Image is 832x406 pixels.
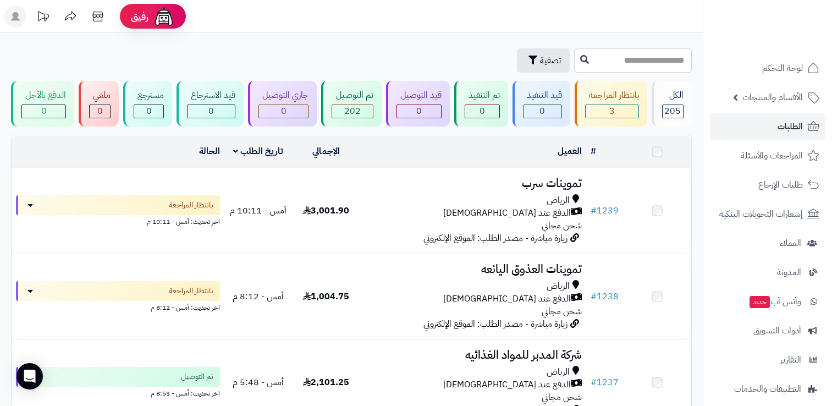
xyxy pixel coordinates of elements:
span: 0 [41,105,47,118]
div: قيد التنفيذ [523,89,562,102]
div: قيد التوصيل [396,89,442,102]
span: أمس - 5:48 م [233,376,284,389]
div: 0 [188,105,235,118]
div: 0 [22,105,65,118]
div: 0 [134,105,163,118]
a: الدفع بالآجل 0 [9,81,76,127]
div: ملغي [89,89,111,102]
span: بانتظار المراجعة [169,286,213,297]
span: 205 [664,105,681,118]
a: قيد التوصيل 0 [384,81,452,127]
span: 0 [539,105,545,118]
a: المراجعات والأسئلة [710,142,825,169]
span: الدفع عند [DEMOGRAPHIC_DATA] [443,207,571,220]
span: 3 [609,105,615,118]
span: الأقسام والمنتجات [742,90,803,105]
span: 2,101.25 [303,376,349,389]
span: وآتس آب [748,294,801,309]
a: قيد الاسترجاع 0 [174,81,246,127]
a: التطبيقات والخدمات [710,376,825,402]
a: جاري التوصيل 0 [246,81,319,127]
a: الحالة [199,145,220,158]
span: تم التوصيل [181,371,213,382]
a: العملاء [710,230,825,256]
span: 0 [281,105,286,118]
a: قيد التنفيذ 0 [510,81,572,127]
span: لوحة التحكم [762,61,803,76]
img: ai-face.png [153,6,175,28]
a: #1237 [591,376,619,389]
div: الكل [662,89,684,102]
span: # [591,376,597,389]
div: 0 [90,105,110,118]
span: 1,004.75 [303,290,349,303]
a: # [591,145,596,158]
span: التطبيقات والخدمات [734,381,801,397]
a: لوحة التحكم [710,55,825,81]
a: إشعارات التحويلات البنكية [710,201,825,227]
span: الرياض [547,280,570,293]
span: 0 [146,105,152,118]
span: الدفع عند [DEMOGRAPHIC_DATA] [443,293,571,305]
a: #1238 [591,290,619,303]
div: اخر تحديث: أمس - 8:12 م [16,301,220,312]
a: تاريخ الطلب [233,145,283,158]
span: أمس - 10:11 م [230,204,286,217]
h3: تموينات العذوق اليانعه [365,263,582,276]
span: تصفية [540,54,561,67]
span: زيارة مباشرة - مصدر الطلب: الموقع الإلكتروني [423,317,567,331]
button: تصفية [517,48,570,73]
span: رفيق [131,10,148,23]
span: شحن مجاني [542,219,582,232]
span: التقارير [780,352,801,367]
span: جديد [750,296,770,308]
a: الإجمالي [312,145,340,158]
span: 3,001.90 [303,204,349,217]
div: 0 [465,105,499,118]
span: الرياض [547,366,570,378]
a: التقارير [710,347,825,373]
div: بانتظار المراجعة [585,89,639,102]
span: شحن مجاني [542,391,582,404]
span: # [591,290,597,303]
h3: شركة المدبر للمواد الغذائيه [365,349,582,361]
span: بانتظار المراجعة [169,200,213,211]
a: الكل205 [649,81,694,127]
img: logo-2.png [757,19,822,42]
a: تحديثات المنصة [29,6,57,30]
span: 202 [344,105,361,118]
div: 202 [332,105,372,118]
a: العميل [558,145,582,158]
div: اخر تحديث: أمس - 10:11 م [16,215,220,227]
div: قيد الاسترجاع [187,89,235,102]
span: أمس - 8:12 م [233,290,284,303]
div: تم التنفيذ [465,89,500,102]
span: 0 [416,105,422,118]
a: أدوات التسويق [710,317,825,344]
div: الدفع بالآجل [21,89,66,102]
a: مسترجع 0 [121,81,174,127]
span: إشعارات التحويلات البنكية [719,206,803,222]
span: # [591,204,597,217]
div: 0 [524,105,561,118]
span: الرياض [547,194,570,207]
span: المراجعات والأسئلة [741,148,803,163]
div: تم التوصيل [332,89,373,102]
span: 0 [208,105,214,118]
span: 0 [97,105,103,118]
a: بانتظار المراجعة 3 [572,81,649,127]
span: العملاء [780,235,801,251]
a: تم التنفيذ 0 [452,81,510,127]
span: زيارة مباشرة - مصدر الطلب: الموقع الإلكتروني [423,232,567,245]
a: المدونة [710,259,825,286]
span: طلبات الإرجاع [758,177,803,193]
span: 0 [480,105,485,118]
div: 3 [586,105,638,118]
div: 0 [397,105,441,118]
span: المدونة [777,265,801,280]
a: #1239 [591,204,619,217]
span: الدفع عند [DEMOGRAPHIC_DATA] [443,378,571,391]
span: الطلبات [778,119,803,134]
a: ملغي 0 [76,81,121,127]
div: مسترجع [134,89,164,102]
